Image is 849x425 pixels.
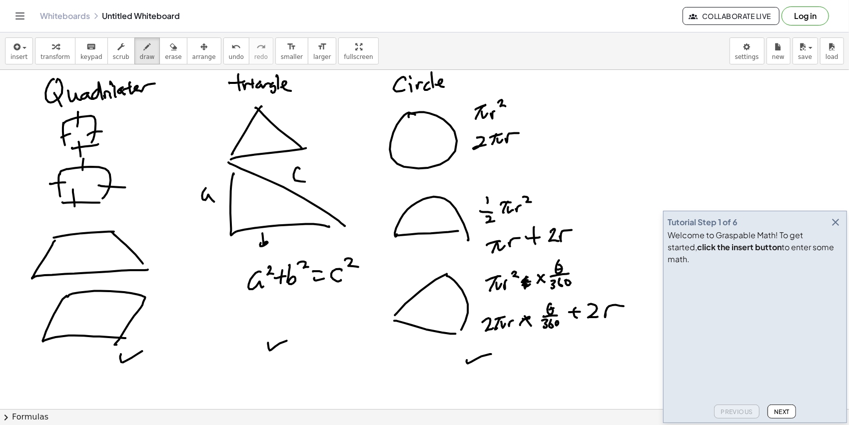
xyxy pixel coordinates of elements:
button: format_sizelarger [308,37,336,64]
span: Next [774,408,790,416]
div: Tutorial Step 1 of 6 [668,216,738,228]
button: fullscreen [338,37,378,64]
button: arrange [187,37,221,64]
button: redoredo [249,37,273,64]
button: format_sizesmaller [275,37,308,64]
button: draw [134,37,160,64]
button: transform [35,37,75,64]
span: new [772,53,785,60]
button: erase [159,37,187,64]
i: format_size [287,41,296,53]
span: save [798,53,812,60]
button: save [793,37,818,64]
span: scrub [113,53,129,60]
i: redo [256,41,266,53]
span: keypad [80,53,102,60]
button: scrub [107,37,135,64]
span: larger [313,53,331,60]
a: Whiteboards [40,11,90,21]
button: new [767,37,791,64]
i: undo [231,41,241,53]
button: undoundo [223,37,249,64]
button: settings [730,37,765,64]
span: redo [254,53,268,60]
i: keyboard [86,41,96,53]
button: load [820,37,844,64]
button: Toggle navigation [12,8,28,24]
button: insert [5,37,33,64]
button: Log in [782,6,829,25]
button: keyboardkeypad [75,37,108,64]
span: transform [40,53,70,60]
b: click the insert button [697,242,782,252]
span: arrange [192,53,216,60]
button: Next [768,405,796,419]
span: insert [10,53,27,60]
span: smaller [281,53,303,60]
span: Collaborate Live [691,11,771,20]
i: format_size [317,41,327,53]
span: load [826,53,839,60]
span: fullscreen [344,53,373,60]
span: settings [735,53,759,60]
button: Collaborate Live [683,7,780,25]
span: undo [229,53,244,60]
span: draw [140,53,155,60]
span: erase [165,53,181,60]
div: Welcome to Graspable Math! To get started, to enter some math. [668,229,843,265]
